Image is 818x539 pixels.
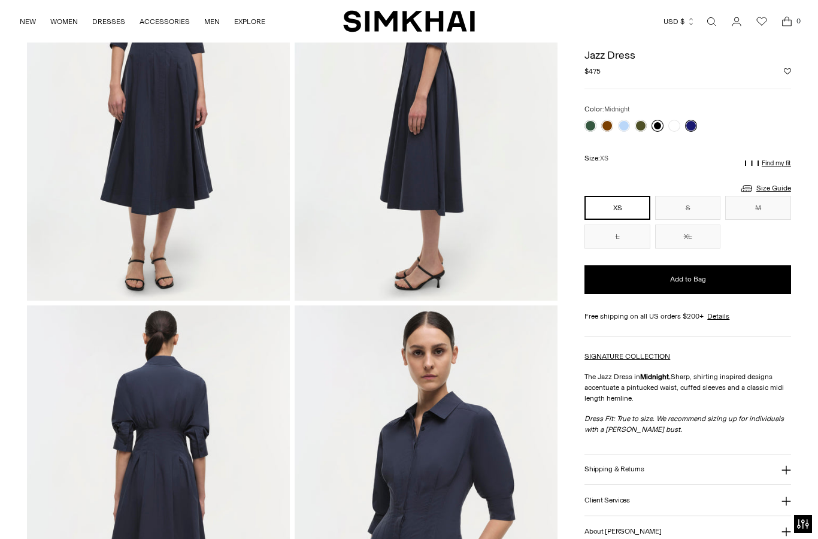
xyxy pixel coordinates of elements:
[699,10,723,34] a: Open search modal
[10,493,120,529] iframe: Sign Up via Text for Offers
[584,104,630,115] label: Color:
[584,66,601,77] span: $475
[20,8,36,35] a: NEW
[584,455,791,485] button: Shipping & Returns
[204,8,220,35] a: MEN
[584,196,650,220] button: XS
[584,485,791,516] button: Client Services
[584,414,784,434] em: Dress Fit: True to size.
[140,8,190,35] a: ACCESSORIES
[655,196,721,220] button: S
[343,10,475,33] a: SIMKHAI
[600,155,608,162] span: XS
[640,373,671,381] strong: Midnight.
[584,153,608,164] label: Size:
[740,181,791,196] a: Size Guide
[234,8,265,35] a: EXPLORE
[725,196,791,220] button: M
[655,225,721,249] button: XL
[664,8,695,35] button: USD $
[584,50,791,60] h1: Jazz Dress
[584,265,791,294] button: Add to Bag
[584,465,644,473] h3: Shipping & Returns
[584,528,661,535] h3: About [PERSON_NAME]
[584,311,791,322] div: Free shipping on all US orders $200+
[92,8,125,35] a: DRESSES
[584,371,791,404] p: The Jazz Dress in Sharp, shirting inspired designs accentuate a pintucked waist, cuffed sleeves a...
[670,274,706,284] span: Add to Bag
[584,225,650,249] button: L
[50,8,78,35] a: WOMEN
[707,311,729,322] a: Details
[793,16,804,26] span: 0
[750,10,774,34] a: Wishlist
[784,68,791,75] button: Add to Wishlist
[584,414,784,434] span: We recommend sizing up for individuals with a [PERSON_NAME] bust.
[584,352,670,361] a: SIGNATURE COLLECTION
[584,496,630,504] h3: Client Services
[725,10,749,34] a: Go to the account page
[775,10,799,34] a: Open cart modal
[604,105,630,113] span: Midnight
